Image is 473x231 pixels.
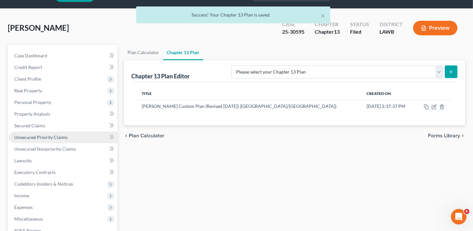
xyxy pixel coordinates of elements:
[315,28,340,36] div: Chapter
[124,45,163,60] a: Plan Calculator
[14,111,50,117] span: Property Analysis
[413,21,457,35] button: Preview
[282,28,304,36] div: 25-30595
[14,204,33,210] span: Expenses
[464,209,469,214] span: 6
[361,87,415,100] th: Created On
[428,133,460,138] span: Forms Library
[14,146,76,152] span: Unsecured Nonpriority Claims
[379,28,403,36] div: LAWB
[132,72,190,80] div: Chapter 13 Plan Editor
[9,143,117,155] a: Unsecured Nonpriority Claims
[8,23,69,32] span: [PERSON_NAME]
[9,167,117,178] a: Executory Contracts
[14,99,51,105] span: Personal Property
[124,133,129,138] i: chevron_left
[9,108,117,120] a: Property Analysis
[460,133,465,138] i: chevron_right
[137,100,362,112] td: [PERSON_NAME] Custom Plan (Revised [DATE]) ([GEOGRAPHIC_DATA]/[GEOGRAPHIC_DATA])
[141,12,325,18] div: Success! Your Chapter 13 Plan is saved.
[14,64,42,70] span: Credit Report
[124,133,165,138] button: chevron_left Plan Calculator
[137,87,362,100] th: Title
[9,50,117,62] a: Case Dashboard
[9,132,117,143] a: Unsecured Priority Claims
[9,155,117,167] a: Lawsuits
[9,62,117,73] a: Credit Report
[14,53,47,58] span: Case Dashboard
[129,133,165,138] span: Plan Calculator
[451,209,467,225] iframe: Intercom live chat
[334,29,340,35] span: 13
[14,216,43,222] span: Miscellaneous
[14,88,42,93] span: Real Property
[428,133,465,138] button: Forms Library chevron_right
[14,181,73,187] span: Codebtors Insiders & Notices
[163,45,203,60] a: Chapter 13 Plan
[14,158,32,163] span: Lawsuits
[321,12,325,19] button: ×
[14,193,29,198] span: Income
[9,120,117,132] a: Secured Claims
[14,76,41,82] span: Client Profile
[14,123,45,128] span: Secured Claims
[14,134,68,140] span: Unsecured Priority Claims
[361,100,415,112] td: [DATE] 2:37:37 PM
[14,169,56,175] span: Executory Contracts
[350,28,369,36] div: Filed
